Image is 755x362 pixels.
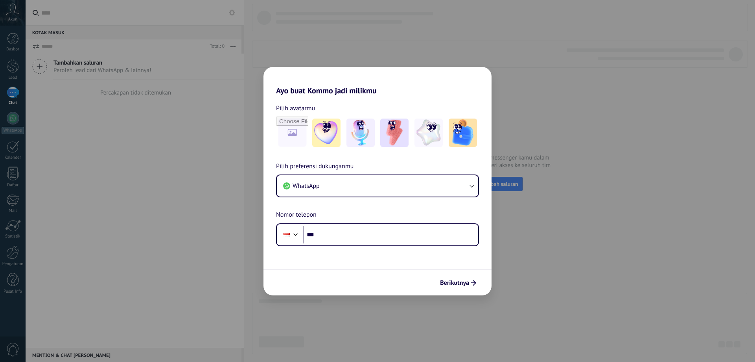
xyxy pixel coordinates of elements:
[276,103,315,113] span: Pilih avatarmu
[346,119,375,147] img: -2.jpeg
[277,175,478,197] button: WhatsApp
[380,119,409,147] img: -3.jpeg
[276,210,317,220] span: Nomor telepon
[414,119,443,147] img: -4.jpeg
[293,182,320,190] span: WhatsApp
[436,276,480,290] button: Berikutnya
[440,280,469,286] span: Berikutnya
[263,67,492,95] h2: Ayo buat Kommo jadi milikmu
[312,119,341,147] img: -1.jpeg
[449,119,477,147] img: -5.jpeg
[279,226,294,243] div: Indonesia: + 62
[276,162,354,172] span: Pilih preferensi dukunganmu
